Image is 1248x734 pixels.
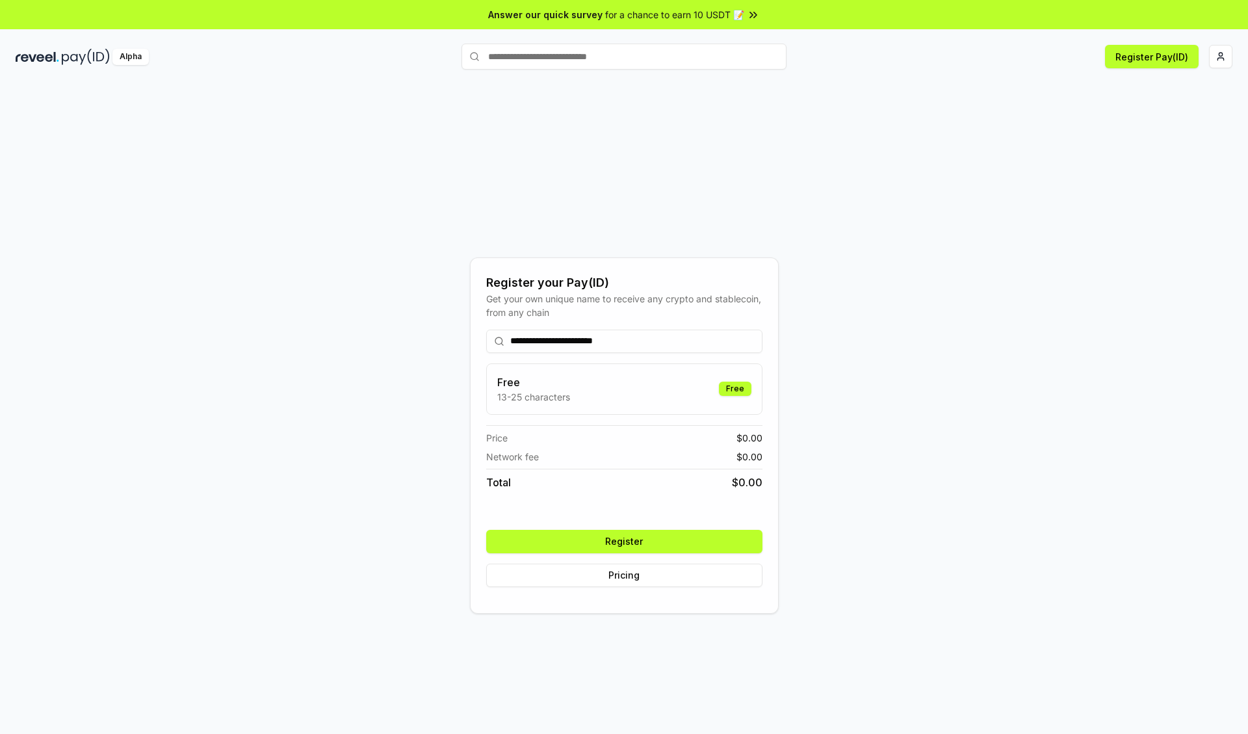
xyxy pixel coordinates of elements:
[486,292,762,319] div: Get your own unique name to receive any crypto and stablecoin, from any chain
[486,274,762,292] div: Register your Pay(ID)
[605,8,744,21] span: for a chance to earn 10 USDT 📝
[497,390,570,404] p: 13-25 characters
[488,8,603,21] span: Answer our quick survey
[736,450,762,464] span: $ 0.00
[486,450,539,464] span: Network fee
[1105,45,1199,68] button: Register Pay(ID)
[486,431,508,445] span: Price
[497,374,570,390] h3: Free
[112,49,149,65] div: Alpha
[736,431,762,445] span: $ 0.00
[16,49,59,65] img: reveel_dark
[732,475,762,490] span: $ 0.00
[486,564,762,587] button: Pricing
[486,530,762,553] button: Register
[486,475,511,490] span: Total
[62,49,110,65] img: pay_id
[719,382,751,396] div: Free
